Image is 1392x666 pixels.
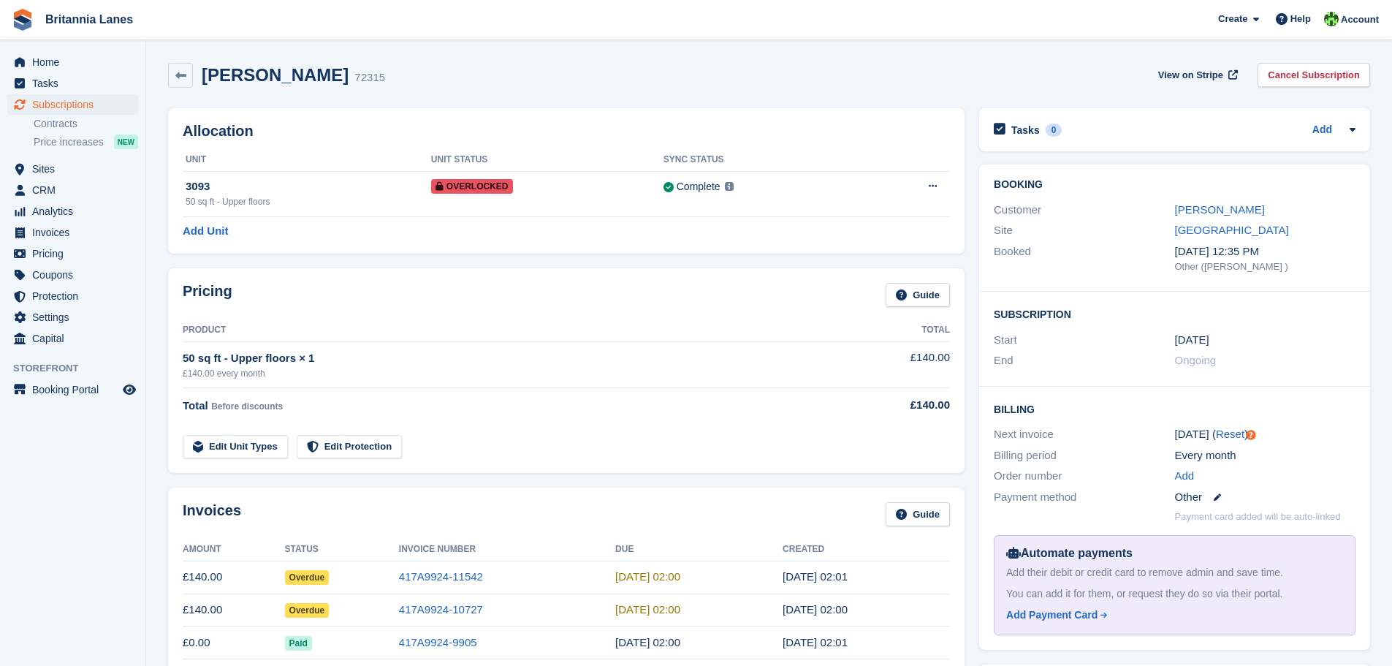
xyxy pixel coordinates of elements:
[32,159,120,179] span: Sites
[615,570,680,583] time: 2025-09-16 01:00:00 UTC
[7,159,138,179] a: menu
[399,570,483,583] a: 417A9924-11542
[832,397,950,414] div: £140.00
[7,328,138,349] a: menu
[1341,12,1379,27] span: Account
[994,222,1174,239] div: Site
[1175,260,1355,274] div: Other ([PERSON_NAME] )
[183,627,285,659] td: £0.00
[783,636,848,648] time: 2025-07-15 01:01:02 UTC
[1216,428,1244,440] a: Reset
[431,179,513,194] span: Overlocked
[725,182,734,191] img: icon-info-grey-7440780725fd019a000dd9b08b2336e03edf1995a4989e88bcd33f0948082b44.svg
[1006,608,1098,623] div: Add Payment Card
[1312,122,1332,139] a: Add
[1006,608,1337,623] a: Add Payment Card
[34,134,138,150] a: Price increases NEW
[7,222,138,243] a: menu
[183,223,228,240] a: Add Unit
[285,570,330,585] span: Overdue
[1006,586,1343,602] div: You can add it for them, or request they do so via their portal.
[12,9,34,31] img: stora-icon-8386f47178a22dfd0bd8f6a31ec36ba5ce8667c1dd55bd0f319d3a0aa187defe.svg
[285,603,330,618] span: Overdue
[32,94,120,115] span: Subscriptions
[994,468,1174,485] div: Order number
[32,180,120,200] span: CRM
[7,379,138,400] a: menu
[1324,12,1339,26] img: Robert Parr
[399,603,483,616] a: 417A9924-10727
[114,135,138,149] div: NEW
[7,52,138,72] a: menu
[783,603,848,616] time: 2025-08-15 01:00:11 UTC
[32,201,120,222] span: Analytics
[431,148,663,172] th: Unit Status
[1175,354,1217,366] span: Ongoing
[994,401,1355,416] h2: Billing
[1218,12,1247,26] span: Create
[186,178,431,195] div: 3093
[7,286,138,306] a: menu
[1175,203,1265,216] a: [PERSON_NAME]
[399,538,615,561] th: Invoice Number
[994,306,1355,321] h2: Subscription
[32,222,120,243] span: Invoices
[1152,63,1241,87] a: View on Stripe
[1158,68,1223,83] span: View on Stripe
[663,148,863,172] th: Sync Status
[1011,124,1040,137] h2: Tasks
[183,594,285,627] td: £140.00
[297,435,402,459] a: Edit Protection
[7,307,138,328] a: menu
[32,307,120,328] span: Settings
[994,243,1174,274] div: Booked
[32,73,120,94] span: Tasks
[832,319,950,342] th: Total
[32,286,120,306] span: Protection
[7,180,138,200] a: menu
[1006,545,1343,562] div: Automate payments
[183,148,431,172] th: Unit
[677,179,720,194] div: Complete
[183,123,950,140] h2: Allocation
[183,502,241,526] h2: Invoices
[1244,428,1258,442] div: Tooltip anchor
[34,117,138,131] a: Contracts
[994,447,1174,464] div: Billing period
[183,283,232,307] h2: Pricing
[1175,332,1209,349] time: 2025-02-15 01:00:00 UTC
[32,265,120,285] span: Coupons
[1006,565,1343,580] div: Add their debit or credit card to remove admin and save time.
[7,94,138,115] a: menu
[1175,224,1289,236] a: [GEOGRAPHIC_DATA]
[32,52,120,72] span: Home
[1258,63,1370,87] a: Cancel Subscription
[7,243,138,264] a: menu
[285,538,399,561] th: Status
[32,379,120,400] span: Booking Portal
[32,328,120,349] span: Capital
[1175,468,1195,485] a: Add
[183,561,285,594] td: £140.00
[994,352,1174,369] div: End
[886,283,950,307] a: Guide
[39,7,139,31] a: Britannia Lanes
[183,350,832,367] div: 50 sq ft - Upper floors × 1
[7,201,138,222] a: menu
[32,243,120,264] span: Pricing
[183,319,832,342] th: Product
[399,636,477,648] a: 417A9924-9905
[994,332,1174,349] div: Start
[285,636,312,651] span: Paid
[354,69,385,86] div: 72315
[13,361,145,376] span: Storefront
[994,489,1174,506] div: Payment method
[615,636,680,648] time: 2025-07-16 01:00:00 UTC
[994,179,1355,191] h2: Booking
[202,65,349,85] h2: [PERSON_NAME]
[7,73,138,94] a: menu
[183,399,208,412] span: Total
[7,265,138,285] a: menu
[615,603,680,616] time: 2025-08-16 01:00:00 UTC
[615,538,783,561] th: Due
